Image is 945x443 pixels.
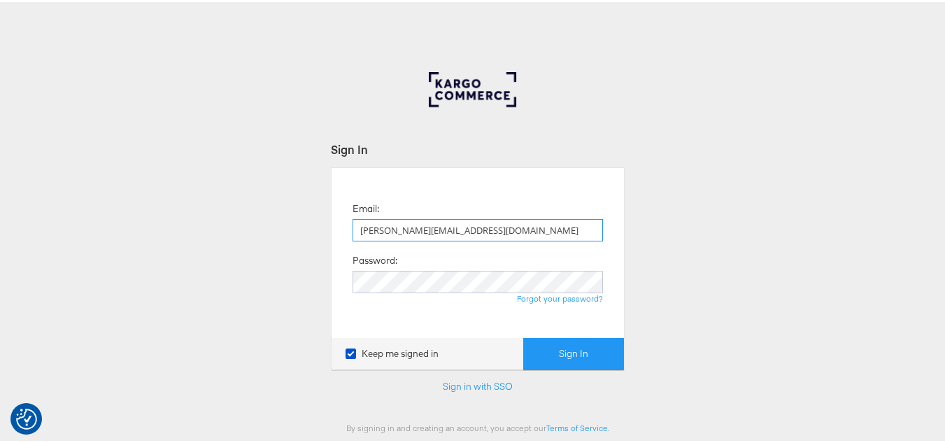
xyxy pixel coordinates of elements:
[353,217,603,239] input: Email
[346,345,439,358] label: Keep me signed in
[16,407,37,428] button: Consent Preferences
[353,200,379,213] label: Email:
[523,336,624,367] button: Sign In
[546,421,608,431] a: Terms of Service
[517,291,603,302] a: Forgot your password?
[331,421,625,431] div: By signing in and creating an account, you accept our .
[353,252,397,265] label: Password:
[16,407,37,428] img: Revisit consent button
[443,378,513,391] a: Sign in with SSO
[331,139,625,155] div: Sign In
